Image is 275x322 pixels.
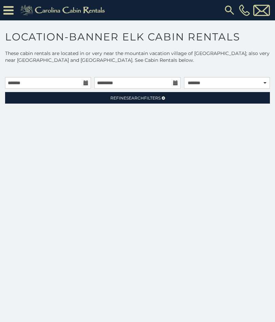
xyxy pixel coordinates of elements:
[5,92,270,104] a: RefineSearchFilters
[110,95,161,101] span: Refine Filters
[223,4,236,16] img: search-regular.svg
[126,95,144,101] span: Search
[17,3,111,17] img: Khaki-logo.png
[237,4,252,16] a: [PHONE_NUMBER]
